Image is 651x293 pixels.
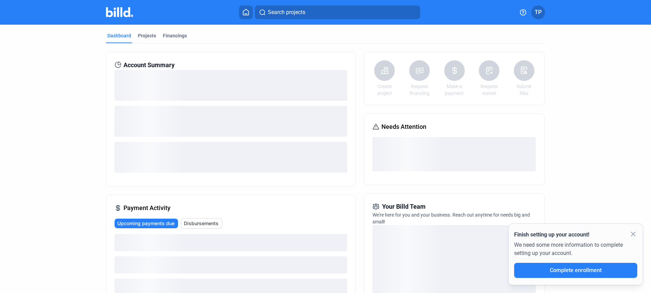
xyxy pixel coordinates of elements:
div: loading [115,106,347,137]
span: Your Billd Team [382,202,426,211]
div: loading [372,137,536,171]
span: Search projects [268,8,305,16]
span: We're here for you and your business. Reach out anytime for needs big and small! [372,212,530,224]
div: Projects [138,32,156,39]
span: TP [535,8,542,16]
button: Disbursements [181,218,222,229]
div: Finish setting up your account! [514,231,637,239]
div: loading [115,70,347,101]
div: loading [115,234,347,251]
span: Disbursements [184,220,218,227]
a: Create project [372,83,396,97]
span: Complete enrollment [550,267,602,273]
button: Search projects [255,5,420,19]
a: Request waiver [477,83,501,97]
span: Needs Attention [381,122,426,132]
a: Make a payment [442,83,466,97]
button: Complete enrollment [514,263,637,278]
div: Dashboard [107,32,131,39]
a: Request financing [407,83,431,97]
a: Submit files [512,83,536,97]
div: Financings [163,32,187,39]
div: loading [115,142,347,173]
button: TP [531,5,545,19]
div: loading [115,256,347,273]
mat-icon: close [629,230,637,238]
button: Upcoming payments due [115,219,178,228]
span: Upcoming payments due [117,220,175,227]
img: Billd Company Logo [106,7,133,17]
div: We need some more information to complete setting up your account. [514,239,637,263]
span: Payment Activity [123,203,170,213]
span: Account Summary [123,60,175,70]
